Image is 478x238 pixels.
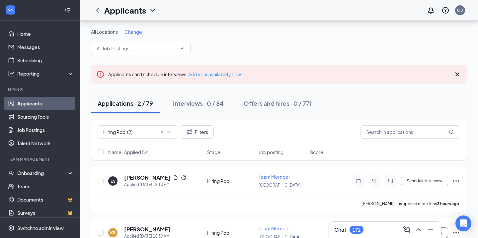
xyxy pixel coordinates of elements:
a: Sourcing Tools [17,110,74,123]
button: Schedule Interview [401,176,448,186]
svg: ChevronDown [166,129,172,135]
h5: [PERSON_NAME] [124,226,170,233]
h3: Chat [334,226,346,233]
div: Hiring Pool [207,229,255,236]
svg: ChevronDown [149,6,157,14]
svg: ChevronDown [180,46,185,51]
svg: ChevronLeft [94,6,102,14]
a: Job Postings [17,123,74,137]
svg: Cross [453,70,461,78]
div: Applied [DATE] 12:10 PM [124,181,186,188]
b: 3 hours ago [437,201,459,206]
svg: Cross [160,129,165,135]
div: Team Management [8,156,73,162]
div: Offers and hires · 0 / 771 [244,99,312,107]
p: [PERSON_NAME] has applied more than . [361,201,460,207]
svg: Analysis [8,70,15,77]
span: All Locations [91,29,118,35]
div: Onboarding [17,170,68,176]
svg: Settings [8,225,15,231]
span: Score [310,149,323,155]
span: Name · Applied On [108,149,148,155]
a: Add your availability now [188,71,241,77]
a: DocumentsCrown [17,193,74,206]
button: ChevronUp [413,224,424,235]
svg: MagnifyingGlass [449,129,454,135]
svg: Notifications [427,6,435,14]
button: Filter Filters [180,125,214,139]
svg: Ellipses [452,229,460,237]
svg: Note [355,178,362,184]
svg: Tag [370,178,378,184]
a: Team [17,180,74,193]
svg: Filter [186,128,194,136]
div: Hiring Pool [207,178,255,184]
span: Change [124,29,142,35]
a: Applicants [17,97,74,110]
div: Switch to admin view [17,225,64,231]
div: KB [110,230,116,236]
a: Messages [17,40,74,54]
span: Job posting [259,149,283,155]
svg: Document [173,175,178,180]
svg: Reapply [181,175,186,180]
svg: ActiveChat [386,178,394,184]
svg: ChevronUp [415,226,423,234]
div: GS [457,7,463,13]
svg: UserCheck [8,170,15,176]
button: Minimize [425,224,436,235]
svg: Ellipses [452,177,460,185]
input: All Job Postings [97,45,177,52]
div: Interviews · 0 / 84 [173,99,224,107]
div: Hiring [8,87,73,92]
input: All Stages [103,128,157,136]
svg: ComposeMessage [403,226,411,234]
svg: Error [96,70,104,78]
a: Home [17,27,74,40]
h5: [PERSON_NAME] [124,174,170,181]
span: [GEOGRAPHIC_DATA] [259,183,301,188]
svg: Minimize [427,226,435,234]
span: Applicants can't schedule interviews. [108,71,241,77]
div: Applications · 2 / 79 [98,99,153,107]
a: Talent Network [17,137,74,150]
div: Reporting [17,70,74,77]
div: 171 [353,227,360,233]
svg: WorkstreamLogo [7,7,14,13]
button: ComposeMessage [401,224,412,235]
div: ES [111,178,116,184]
span: Stage [207,149,220,155]
h1: Applicants [104,5,146,16]
svg: QuestionInfo [441,6,449,14]
span: Team Member [259,174,290,180]
div: Open Intercom Messenger [455,215,471,231]
a: SurveysCrown [17,206,74,219]
input: Search in applications [360,125,460,139]
a: Scheduling [17,54,74,67]
svg: Collapse [64,7,71,14]
span: Team Member [259,225,290,231]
